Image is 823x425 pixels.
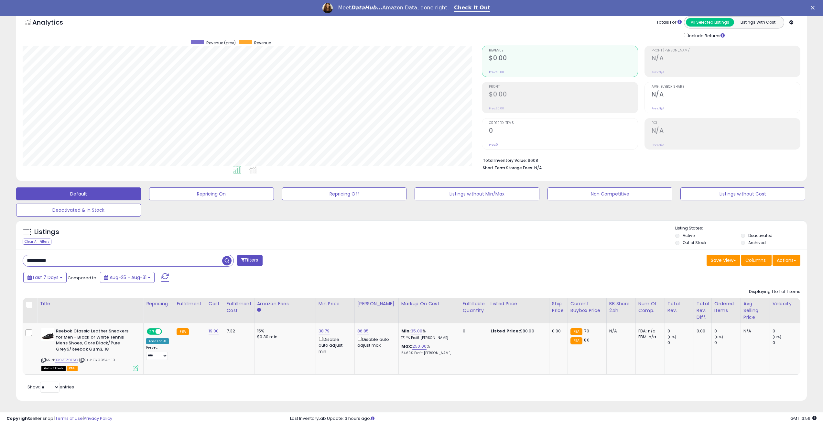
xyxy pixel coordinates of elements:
label: Out of Stock [683,240,706,245]
div: BB Share 24h. [609,300,633,314]
strong: Copyright [6,415,30,421]
h5: Analytics [32,18,76,28]
div: % [401,328,455,340]
small: (0%) [714,334,723,340]
div: Close [811,6,817,10]
button: Repricing On [149,187,274,200]
div: $0.30 min [257,334,311,340]
div: Last InventoryLab Update: 3 hours ago. [290,416,817,422]
h2: $0.00 [489,91,637,99]
span: Avg. Buybox Share [652,85,800,89]
p: 17.14% Profit [PERSON_NAME] [401,336,455,340]
div: Total Rev. [667,300,691,314]
button: Filters [237,255,262,266]
small: FBA [570,328,582,335]
div: 0.00 [552,328,563,334]
div: 0 [714,328,741,334]
button: Actions [773,255,800,266]
button: Listings without Cost [680,187,805,200]
span: | SKU: GY0954 - 10 [79,357,115,363]
div: Repricing [146,300,171,307]
a: 86.85 [357,328,369,334]
span: OFF [161,329,171,334]
b: Max: [401,343,413,349]
div: Listed Price [491,300,547,307]
h2: N/A [652,127,800,136]
div: Current Buybox Price [570,300,604,314]
img: 31pqW2Vc1aL._SL40_.jpg [41,328,54,341]
button: Listings With Cost [734,18,782,27]
div: % [401,343,455,355]
div: Disable auto adjust min [319,336,350,354]
th: The percentage added to the cost of goods (COGS) that forms the calculator for Min & Max prices. [398,298,460,323]
b: Listed Price: [491,328,520,334]
h2: $0.00 [489,54,637,63]
b: Reebok Classic Leather Sneakers for Men - Black or White Tennis Mens Shoes, Core Black/Pure Grey5... [56,328,135,354]
div: Title [40,300,141,307]
button: Save View [707,255,740,266]
button: Repricing Off [282,187,407,200]
span: N/A [534,165,542,171]
button: Default [16,187,141,200]
a: 38.79 [319,328,330,334]
small: FBA [570,337,582,344]
div: Ordered Items [714,300,738,314]
b: Short Term Storage Fees: [483,165,533,171]
button: Last 7 Days [23,272,67,283]
div: 7.32 [227,328,249,334]
div: Fulfillable Quantity [463,300,485,314]
div: Fulfillment Cost [227,300,252,314]
span: 80 [584,337,589,343]
button: Deactivated & In Stock [16,204,141,217]
h5: Listings [34,228,59,237]
button: All Selected Listings [686,18,734,27]
p: Listing States: [675,225,807,231]
div: Preset: [146,345,169,360]
span: Columns [745,257,766,263]
h2: N/A [652,91,800,99]
div: N/A [743,328,765,334]
div: Meet Amazon Data, done right. [338,5,449,11]
span: ROI [652,121,800,125]
h2: N/A [652,54,800,63]
small: Prev: $0.00 [489,70,504,74]
label: Deactivated [748,233,773,238]
div: Amazon AI [146,338,169,344]
div: Min Price [319,300,352,307]
span: All listings that are currently out of stock and unavailable for purchase on Amazon [41,366,66,371]
small: (0%) [667,334,677,340]
a: Check It Out [454,5,490,12]
li: $608 [483,156,796,164]
small: Prev: N/A [652,143,664,147]
span: Last 7 Days [33,274,59,281]
div: Clear All Filters [23,239,51,245]
span: FBA [67,366,78,371]
small: Prev: $0.00 [489,106,504,110]
a: Privacy Policy [84,415,112,421]
button: Columns [741,255,772,266]
div: ASIN: [41,328,138,370]
span: Profit [PERSON_NAME] [652,49,800,52]
div: FBA: n/a [638,328,660,334]
span: Revenue [489,49,637,52]
img: Profile image for Georgie [322,3,333,13]
p: 54.69% Profit [PERSON_NAME] [401,351,455,355]
div: 0 [773,340,799,346]
div: Total Rev. Diff. [697,300,709,321]
div: $80.00 [491,328,544,334]
div: Include Returns [679,32,732,39]
a: Terms of Use [55,415,83,421]
a: 250.00 [412,343,427,350]
span: Show: entries [27,384,74,390]
div: 0 [463,328,483,334]
div: seller snap | | [6,416,112,422]
div: Avg Selling Price [743,300,767,321]
div: Markup on Cost [401,300,457,307]
a: 35.00 [411,328,422,334]
small: Prev: 0 [489,143,498,147]
span: Profit [489,85,637,89]
div: Displaying 1 to 1 of 1 items [749,289,800,295]
div: 0 [667,328,694,334]
div: Amazon Fees [257,300,313,307]
i: DataHub... [351,5,382,11]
